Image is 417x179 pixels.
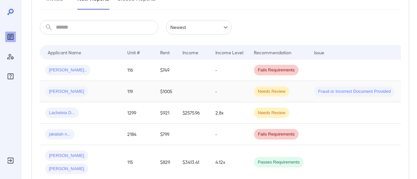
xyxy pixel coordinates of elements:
[160,48,171,56] div: Rent
[5,32,16,42] div: Reports
[254,48,291,56] div: Recommendation
[5,51,16,62] div: Manage Users
[254,131,299,138] span: Fails Requirements
[5,71,16,82] div: FAQ
[155,124,177,145] td: $799
[127,48,140,56] div: Unit #
[254,67,299,73] span: Fails Requirements
[166,20,232,35] div: Newest
[122,81,155,102] td: 119
[314,48,325,56] div: Issue
[155,81,177,102] td: $1005
[45,67,90,73] span: [PERSON_NAME]..
[215,48,243,56] div: Income Level
[314,89,395,95] span: Fraud or Incorrect Document Provided
[254,89,289,95] span: Needs Review
[45,166,88,172] span: [PERSON_NAME]
[183,48,198,56] div: Income
[45,131,75,138] span: jakaliah n...
[254,110,289,116] span: Needs Review
[45,110,79,116] span: Lachelvia D...
[254,159,304,166] span: Passes Requirements
[210,81,249,102] td: -
[122,102,155,124] td: 1299
[210,124,249,145] td: -
[155,60,177,81] td: $749
[122,124,155,145] td: 2184
[45,153,88,159] span: [PERSON_NAME]
[210,60,249,81] td: -
[48,48,81,56] div: Applicant Name
[177,102,210,124] td: $2575.96
[155,102,177,124] td: $921
[5,155,16,166] div: Log Out
[122,60,155,81] td: 116
[210,102,249,124] td: 2.8x
[45,89,88,95] span: [PERSON_NAME]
